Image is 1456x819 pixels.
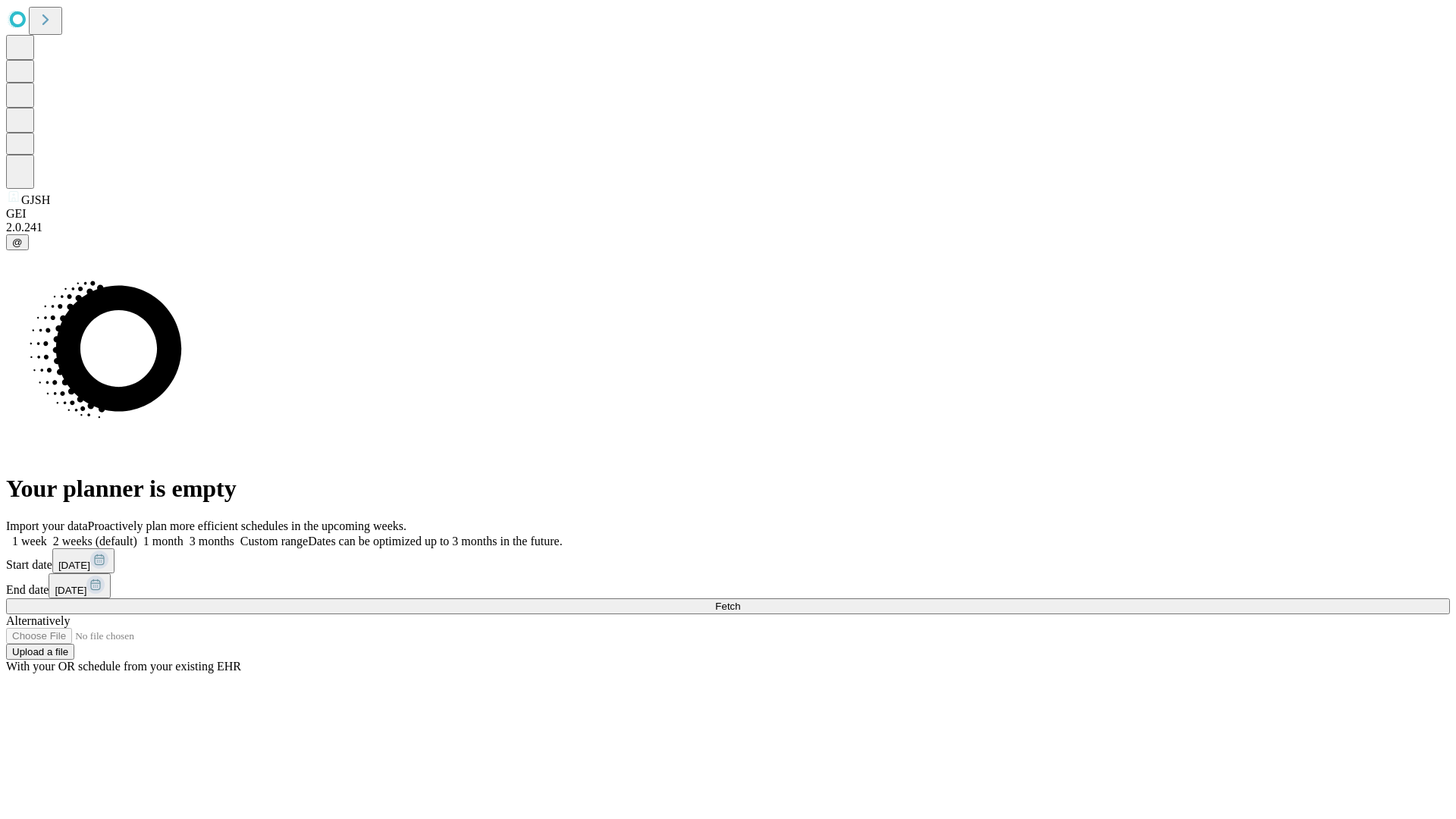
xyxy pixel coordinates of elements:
button: @ [6,234,29,250]
div: GEI [6,207,1450,221]
div: End date [6,573,1450,598]
span: [DATE] [55,585,86,596]
div: 2.0.241 [6,221,1450,234]
span: 3 months [190,535,234,548]
button: Upload a file [6,644,74,660]
span: 1 week [12,535,47,548]
span: GJSH [21,193,50,206]
span: 1 month [143,535,184,548]
span: Custom range [240,535,308,548]
button: Fetch [6,598,1450,614]
span: With your OR schedule from your existing EHR [6,660,241,673]
span: Proactively plan more efficient schedules in the upcoming weeks. [88,519,406,532]
button: [DATE] [52,548,115,573]
button: [DATE] [49,573,111,598]
span: Import your data [6,519,88,532]
span: 2 weeks (default) [53,535,137,548]
span: Alternatively [6,614,70,627]
span: Dates can be optimized up to 3 months in the future. [308,535,562,548]
span: @ [12,237,23,248]
span: Fetch [715,601,740,612]
span: [DATE] [58,560,90,571]
div: Start date [6,548,1450,573]
h1: Your planner is empty [6,475,1450,503]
